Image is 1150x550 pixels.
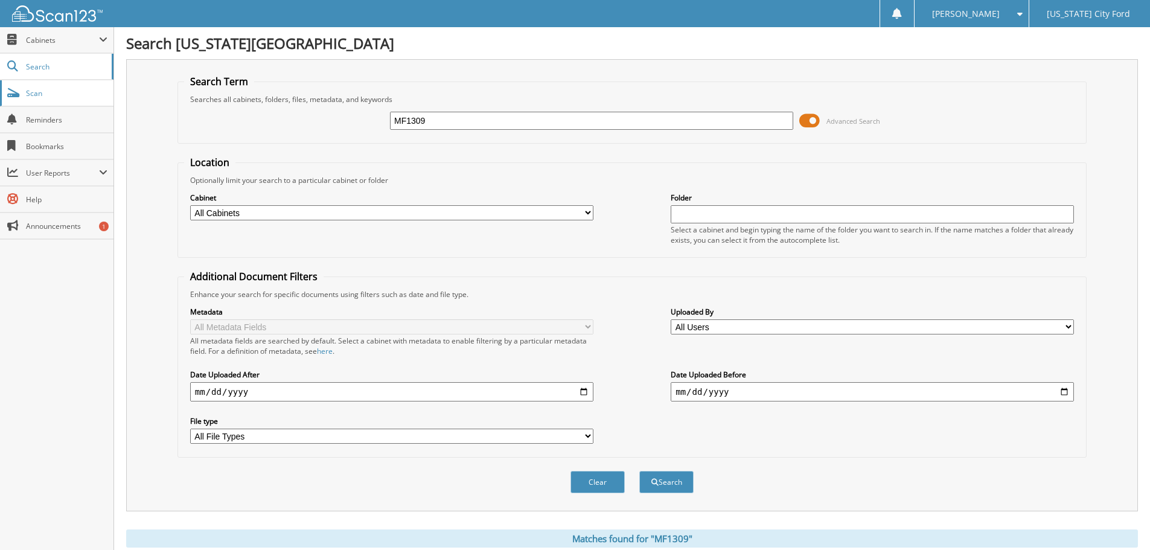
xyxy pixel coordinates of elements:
[26,141,107,152] span: Bookmarks
[671,307,1074,317] label: Uploaded By
[26,88,107,98] span: Scan
[190,336,593,356] div: All metadata fields are searched by default. Select a cabinet with metadata to enable filtering b...
[12,5,103,22] img: scan123-logo-white.svg
[26,115,107,125] span: Reminders
[184,289,1080,299] div: Enhance your search for specific documents using filters such as date and file type.
[570,471,625,493] button: Clear
[639,471,694,493] button: Search
[99,222,109,231] div: 1
[126,33,1138,53] h1: Search [US_STATE][GEOGRAPHIC_DATA]
[190,369,593,380] label: Date Uploaded After
[671,369,1074,380] label: Date Uploaded Before
[671,225,1074,245] div: Select a cabinet and begin typing the name of the folder you want to search in. If the name match...
[26,168,99,178] span: User Reports
[184,175,1080,185] div: Optionally limit your search to a particular cabinet or folder
[317,346,333,356] a: here
[1047,10,1130,18] span: [US_STATE] City Ford
[26,194,107,205] span: Help
[932,10,1000,18] span: [PERSON_NAME]
[190,193,593,203] label: Cabinet
[190,382,593,401] input: start
[184,94,1080,104] div: Searches all cabinets, folders, files, metadata, and keywords
[190,416,593,426] label: File type
[190,307,593,317] label: Metadata
[184,156,235,169] legend: Location
[26,35,99,45] span: Cabinets
[826,117,880,126] span: Advanced Search
[671,382,1074,401] input: end
[184,270,324,283] legend: Additional Document Filters
[126,529,1138,548] div: Matches found for "MF1309"
[184,75,254,88] legend: Search Term
[26,62,106,72] span: Search
[26,221,107,231] span: Announcements
[671,193,1074,203] label: Folder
